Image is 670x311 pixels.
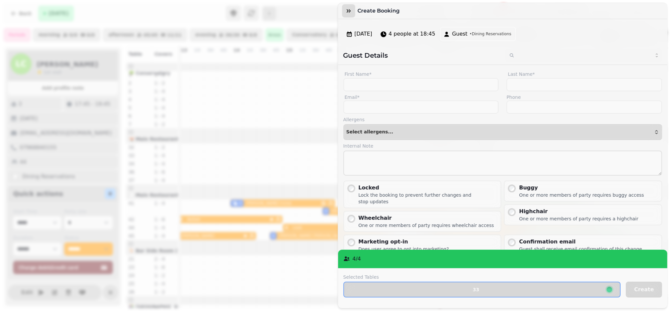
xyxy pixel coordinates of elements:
[346,129,393,135] span: Select allergens...
[519,238,642,246] div: Confirmation email
[519,208,638,215] div: Highchair
[359,238,449,246] div: Marketing opt-in
[519,246,642,252] div: Guest shall receive email confirmation of this change
[343,94,499,100] label: Email*
[452,30,467,38] span: Guest
[358,7,403,15] h3: Create Booking
[507,70,662,78] label: Last Name*
[473,287,479,292] p: 33
[355,30,372,38] span: [DATE]
[343,124,662,140] button: Select allergens...
[359,222,494,229] div: One or more members of party requires wheelchair access
[343,274,621,280] label: Selected Tables
[634,287,654,292] span: Create
[469,31,511,37] span: • Dining Reservations
[343,51,500,60] h2: Guest Details
[353,255,361,263] p: 4 / 4
[343,143,662,149] label: Internal Note
[359,184,498,192] div: Locked
[359,246,449,252] div: Does user agree to opt into marketing?
[343,70,499,78] label: First Name*
[359,192,498,205] div: Lock the booking to prevent further changes and stop updates
[519,184,644,192] div: Buggy
[507,94,662,100] label: Phone
[343,116,662,123] label: Allergens
[359,214,494,222] div: Wheelchair
[343,282,621,297] button: 33
[519,192,644,198] div: One or more members of party requires buggy access
[626,282,662,297] button: Create
[389,30,435,38] span: 4 people at 18:45
[519,215,638,222] div: One or more members of party requires a highchair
